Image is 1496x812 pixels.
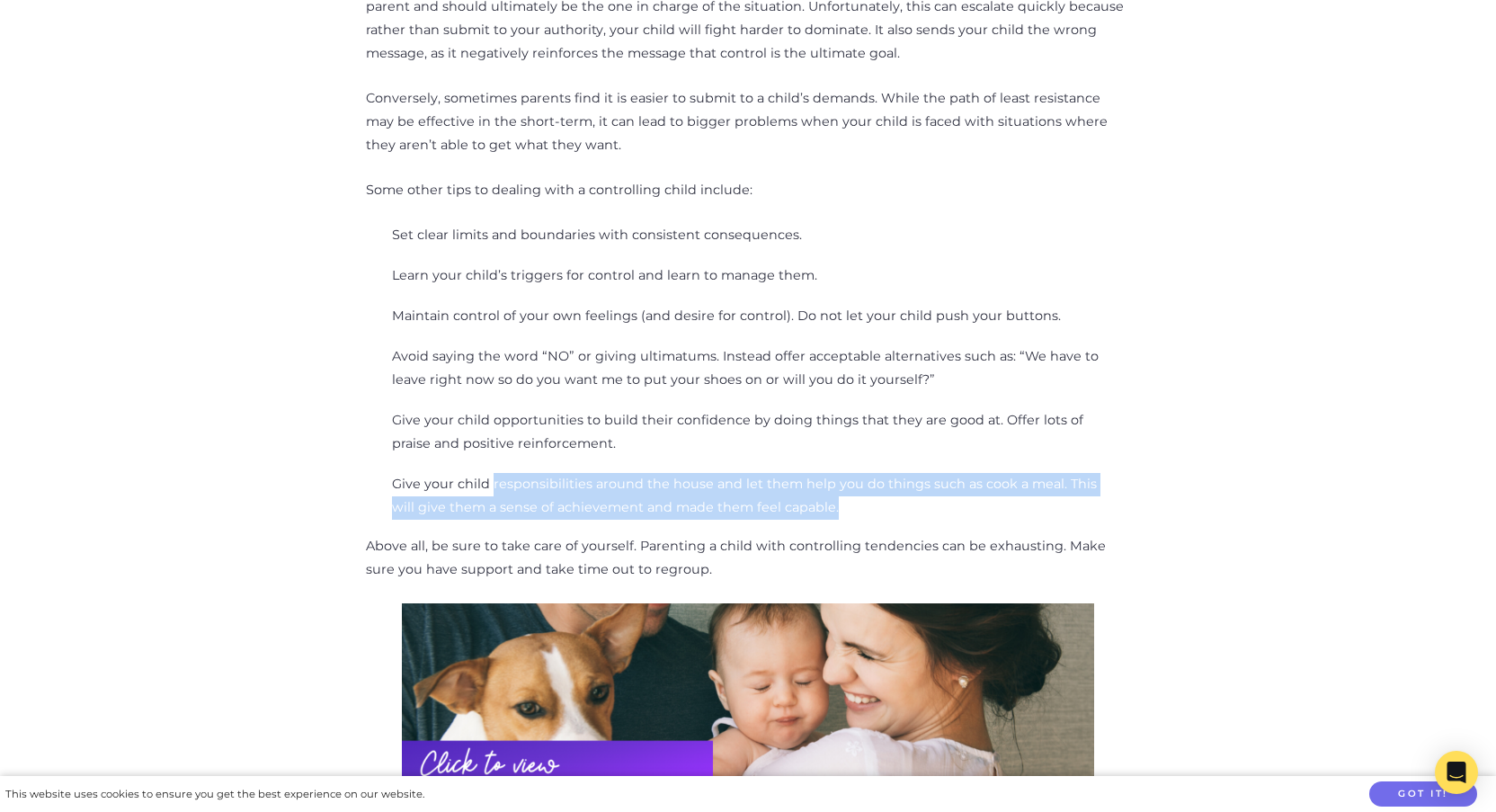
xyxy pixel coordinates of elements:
li: Give your child responsibilities around the house and let them help you do things such as cook a ... [392,473,1121,520]
div: This website uses cookies to ensure you get the best experience on our website. [5,785,424,804]
li: Give your child opportunities to build their confidence by doing things that they are good at. Of... [392,409,1121,456]
li: Maintain control of your own feelings (and desire for control). Do not let your child push your b... [392,305,1061,328]
p: Some other tips to dealing with a controlling child include: [366,179,1130,202]
p: Conversely, sometimes parents find it is easier to submit to a child’s demands. While the path of... [366,87,1130,157]
li: Avoid saying the word “NO” or giving ultimatums. Instead offer acceptable alternatives such as: “... [392,345,1121,392]
p: Above all, be sure to take care of yourself. Parenting a child with controlling tendencies can be... [366,535,1130,582]
li: Learn your child’s triggers for control and learn to manage them. [392,264,817,288]
button: Got it! [1369,781,1477,808]
div: Open Intercom Messenger [1435,751,1478,794]
li: Set clear limits and boundaries with consistent consequences. [392,224,802,247]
